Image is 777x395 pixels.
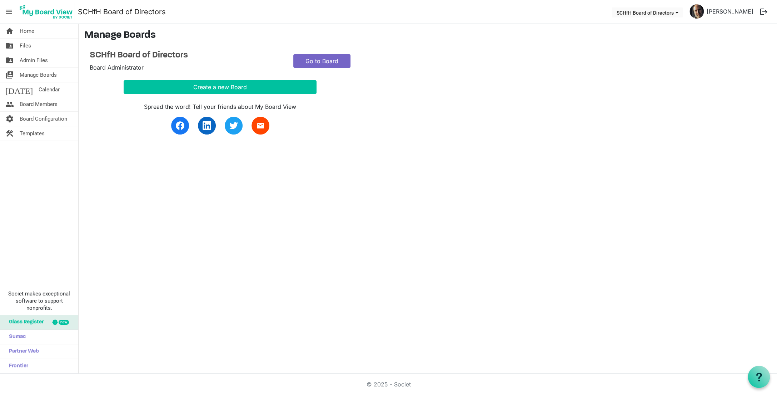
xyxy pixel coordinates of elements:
span: home [5,24,14,38]
span: Board Administrator [90,64,144,71]
img: linkedin.svg [203,121,211,130]
button: Create a new Board [124,80,317,94]
span: people [5,97,14,111]
span: Board Configuration [20,112,67,126]
h3: Manage Boards [84,30,771,42]
span: Home [20,24,34,38]
span: Admin Files [20,53,48,67]
a: SCHfH Board of Directors [90,50,283,61]
a: © 2025 - Societ [367,381,411,388]
span: [DATE] [5,82,33,97]
img: yBGpWBoWnom3Zw7BMdEWlLVUZpYoI47Jpb9souhwf1jEgJUyyu107S__lmbQQ54c4KKuLw7hNP5JKuvjTEF3_w_thumb.png [689,4,704,19]
a: SCHfH Board of Directors [78,5,166,19]
span: folder_shared [5,39,14,53]
span: Partner Web [5,344,39,359]
a: Go to Board [293,54,350,68]
span: folder_shared [5,53,14,67]
img: My Board View Logo [18,3,75,21]
span: switch_account [5,68,14,82]
span: Manage Boards [20,68,57,82]
span: Board Members [20,97,58,111]
span: Frontier [5,359,28,373]
a: My Board View Logo [18,3,78,21]
span: menu [2,5,16,19]
span: Templates [20,126,45,141]
img: twitter.svg [229,121,238,130]
span: Societ makes exceptional software to support nonprofits. [3,290,75,312]
a: [PERSON_NAME] [704,4,756,19]
div: Spread the word! Tell your friends about My Board View [124,102,317,111]
span: Calendar [39,82,60,97]
button: logout [756,4,771,19]
span: email [256,121,265,130]
div: new [59,320,69,325]
span: construction [5,126,14,141]
span: Glass Register [5,315,44,329]
button: SCHfH Board of Directors dropdownbutton [612,7,683,17]
span: Files [20,39,31,53]
span: Sumac [5,330,26,344]
span: settings [5,112,14,126]
img: facebook.svg [176,121,184,130]
a: email [251,117,269,135]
